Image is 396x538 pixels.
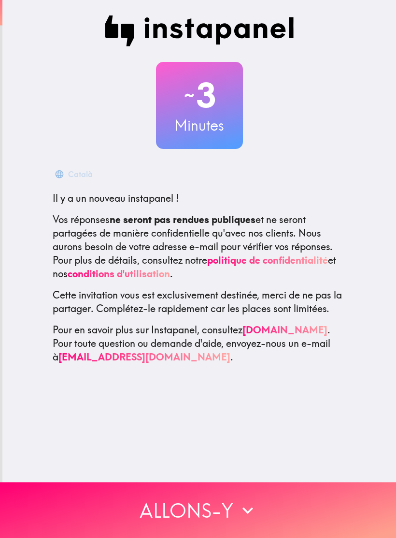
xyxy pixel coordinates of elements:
[53,192,179,204] span: Il y a un nouveau instapanel !
[68,268,170,280] a: conditions d'utilisation
[242,324,327,336] a: [DOMAIN_NAME]
[53,288,346,315] p: Cette invitation vous est exclusivement destinée, merci de ne pas la partager. Complétez-le rapid...
[53,213,346,281] p: Vos réponses et ne seront partagées de manière confidentielle qu'avec nos clients. Nous aurons be...
[110,213,255,225] b: ne seront pas rendues publiques
[156,115,243,135] h3: Minutes
[156,75,243,115] h2: 3
[183,81,196,110] span: ~
[105,15,294,46] img: Instapanel
[53,323,346,364] p: Pour en savoir plus sur Instapanel, consultez . Pour toute question ou demande d'aide, envoyez-no...
[68,167,93,181] div: Català
[53,164,97,184] button: Català
[207,254,328,266] a: politique de confidentialité
[58,351,230,363] a: [EMAIL_ADDRESS][DOMAIN_NAME]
